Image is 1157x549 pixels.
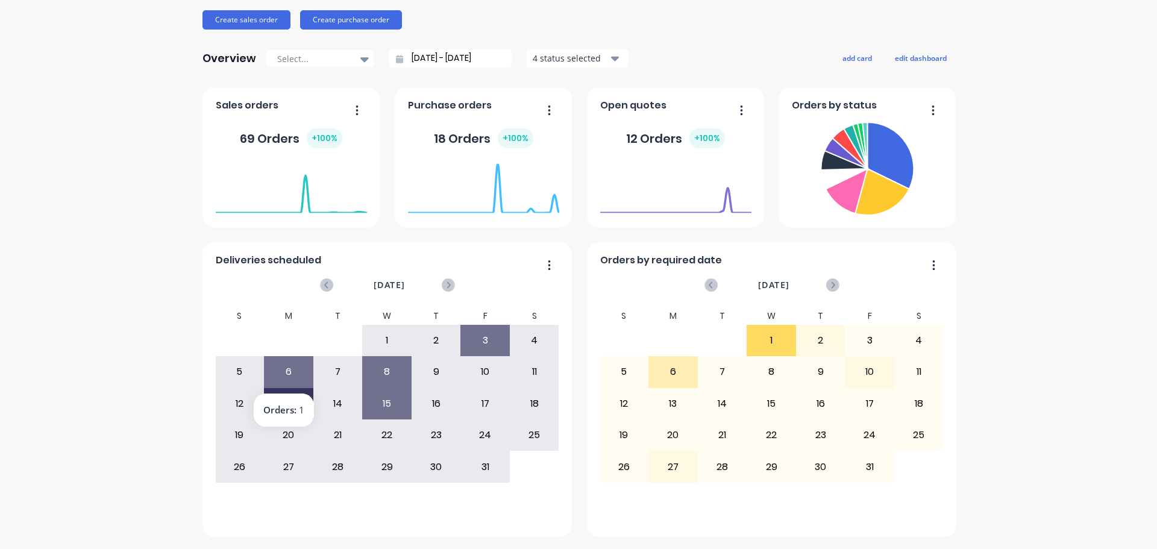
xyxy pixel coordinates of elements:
div: 1 [363,325,411,356]
div: 27 [649,451,697,482]
div: 21 [698,420,747,450]
div: 31 [461,451,509,482]
button: edit dashboard [887,50,955,66]
div: 5 [216,357,264,387]
div: 12 [600,389,648,419]
div: + 100 % [307,128,342,148]
div: 11 [510,357,559,387]
div: M [648,307,698,325]
span: Sales orders [216,98,278,113]
div: T [698,307,747,325]
div: W [362,307,412,325]
div: 14 [698,389,747,419]
div: 3 [845,325,894,356]
div: 12 [216,389,264,419]
div: 4 [510,325,559,356]
div: S [510,307,559,325]
div: 30 [797,451,845,482]
div: 18 [895,389,943,419]
span: Orders by status [792,98,877,113]
div: 28 [314,451,362,482]
button: add card [835,50,880,66]
div: 4 status selected [533,52,609,64]
div: Overview [202,46,256,71]
div: S [894,307,944,325]
div: 24 [845,420,894,450]
div: T [313,307,363,325]
div: M [264,307,313,325]
div: 8 [363,357,411,387]
div: 16 [797,389,845,419]
div: + 100 % [498,128,533,148]
div: 16 [412,389,460,419]
span: Purchase orders [408,98,492,113]
div: 8 [747,357,795,387]
div: 29 [363,451,411,482]
div: 23 [797,420,845,450]
div: 18 Orders [434,128,533,148]
div: 10 [845,357,894,387]
div: 19 [600,420,648,450]
div: 25 [895,420,943,450]
button: 4 status selected [526,49,629,67]
div: 23 [412,420,460,450]
div: 21 [314,420,362,450]
div: 5 [600,357,648,387]
div: 30 [412,451,460,482]
div: 10 [461,357,509,387]
div: 20 [265,420,313,450]
div: + 100 % [689,128,725,148]
span: Deliveries scheduled [216,253,321,268]
div: W [747,307,796,325]
div: 26 [600,451,648,482]
div: 25 [510,420,559,450]
div: 13 [649,389,697,419]
div: 15 [363,389,411,419]
div: 3 [461,325,509,356]
div: T [796,307,845,325]
div: 13 [265,389,313,419]
div: 7 [314,357,362,387]
div: 24 [461,420,509,450]
div: 14 [314,389,362,419]
div: 9 [412,357,460,387]
div: 27 [265,451,313,482]
div: 29 [747,451,795,482]
button: Create sales order [202,10,290,30]
div: 7 [698,357,747,387]
div: 20 [649,420,697,450]
div: 17 [461,389,509,419]
div: 9 [797,357,845,387]
div: 26 [216,451,264,482]
span: [DATE] [374,278,405,292]
div: 4 [895,325,943,356]
div: 15 [747,389,795,419]
div: 28 [698,451,747,482]
div: 18 [510,389,559,419]
div: T [412,307,461,325]
div: F [460,307,510,325]
div: 1 [747,325,795,356]
div: 19 [216,420,264,450]
span: Orders by required date [600,253,722,268]
span: Open quotes [600,98,666,113]
div: 11 [895,357,943,387]
div: 2 [412,325,460,356]
div: 22 [363,420,411,450]
div: 17 [845,389,894,419]
div: 22 [747,420,795,450]
div: F [845,307,894,325]
div: 12 Orders [626,128,725,148]
div: 6 [265,357,313,387]
div: S [215,307,265,325]
div: 6 [649,357,697,387]
div: 31 [845,451,894,482]
div: 69 Orders [240,128,342,148]
div: S [600,307,649,325]
button: Create purchase order [300,10,402,30]
span: [DATE] [758,278,789,292]
div: 2 [797,325,845,356]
